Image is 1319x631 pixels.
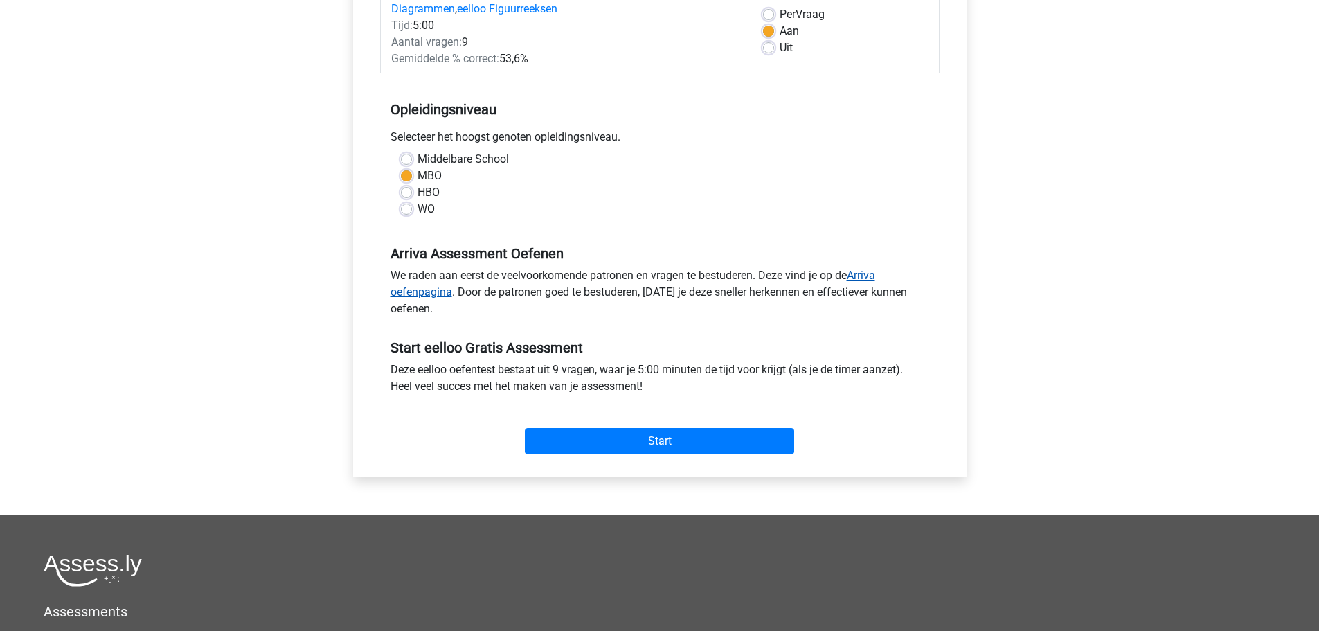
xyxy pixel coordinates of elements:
[780,23,799,39] label: Aan
[418,168,442,184] label: MBO
[780,8,796,21] span: Per
[418,184,440,201] label: HBO
[381,51,753,67] div: 53,6%
[525,428,794,454] input: Start
[381,17,753,34] div: 5:00
[780,6,825,23] label: Vraag
[391,35,462,48] span: Aantal vragen:
[380,129,940,151] div: Selecteer het hoogst genoten opleidingsniveau.
[391,96,929,123] h5: Opleidingsniveau
[391,52,499,65] span: Gemiddelde % correct:
[44,554,142,587] img: Assessly logo
[418,151,509,168] label: Middelbare School
[380,362,940,400] div: Deze eelloo oefentest bestaat uit 9 vragen, waar je 5:00 minuten de tijd voor krijgt (als je de t...
[391,245,929,262] h5: Arriva Assessment Oefenen
[457,2,557,15] a: eelloo Figuurreeksen
[391,339,929,356] h5: Start eelloo Gratis Assessment
[44,603,1275,620] h5: Assessments
[780,39,793,56] label: Uit
[391,19,413,32] span: Tijd:
[381,34,753,51] div: 9
[380,267,940,323] div: We raden aan eerst de veelvoorkomende patronen en vragen te bestuderen. Deze vind je op de . Door...
[418,201,435,217] label: WO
